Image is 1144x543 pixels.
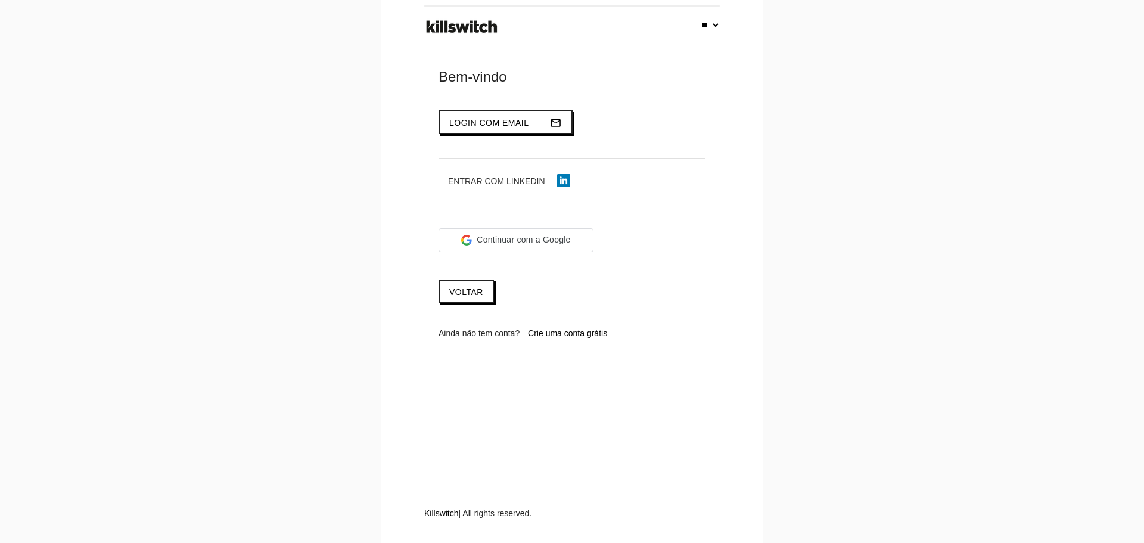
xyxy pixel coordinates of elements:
[439,67,705,86] div: Bem-vindo
[477,234,570,246] span: Continuar com a Google
[439,280,494,303] a: Voltar
[557,174,570,187] img: linkedin-icon.png
[448,176,545,186] span: Entrar com LinkedIn
[424,16,500,38] img: ks-logo-black-footer.png
[424,507,720,543] div: | All rights reserved.
[528,328,607,338] a: Crie uma conta grátis
[424,508,459,518] a: Killswitch
[439,170,580,192] button: Entrar com LinkedIn
[439,228,593,252] div: Continuar com a Google
[449,118,529,128] span: Login com email
[439,328,520,338] span: Ainda não tem conta?
[550,111,562,134] i: mail_outline
[439,110,573,134] button: Login com emailmail_outline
